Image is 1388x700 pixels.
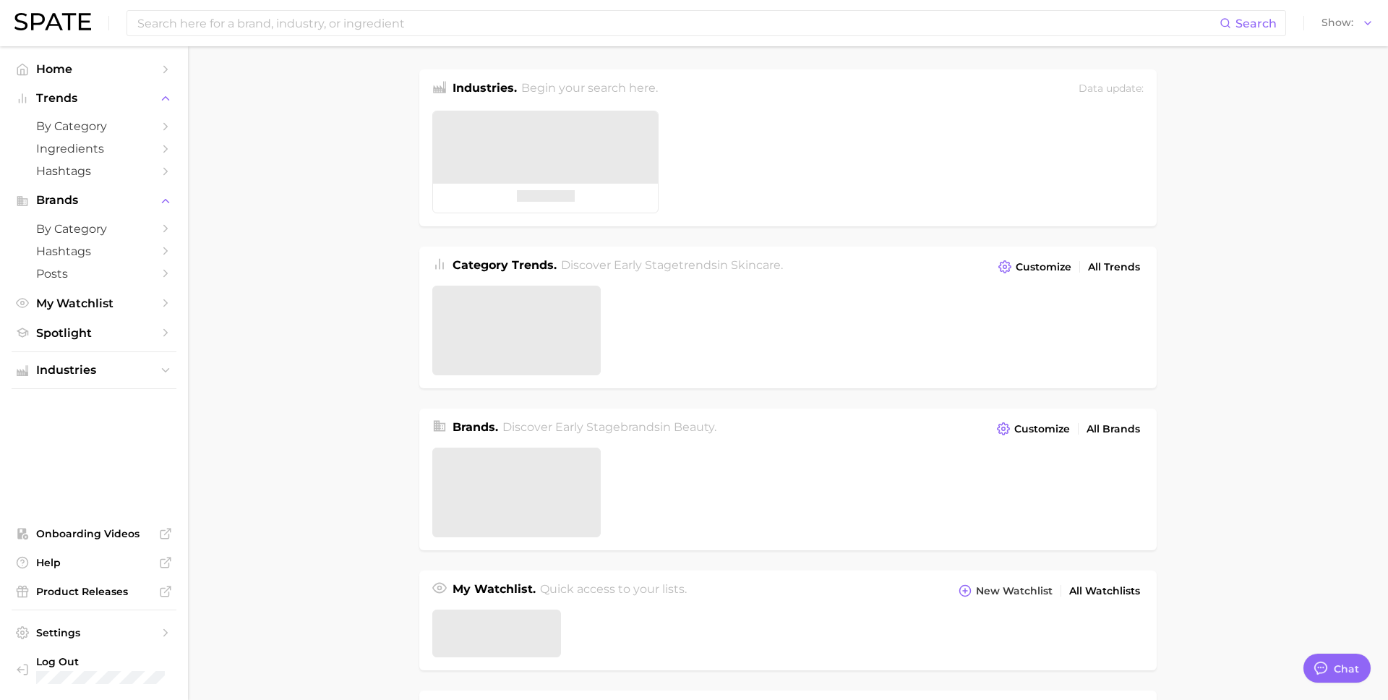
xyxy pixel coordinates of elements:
span: All Brands [1087,423,1140,435]
span: Help [36,556,152,569]
h2: Begin your search here. [521,80,658,99]
a: by Category [12,218,176,240]
span: Hashtags [36,244,152,258]
span: Show [1321,19,1353,27]
span: Onboarding Videos [36,527,152,540]
span: Discover Early Stage trends in . [561,258,783,272]
a: Ingredients [12,137,176,160]
button: Show [1318,14,1377,33]
span: Ingredients [36,142,152,155]
span: Customize [1016,261,1071,273]
a: Log out. Currently logged in with e-mail ameera.masud@digitas.com. [12,651,176,688]
button: Trends [12,87,176,109]
a: My Watchlist [12,292,176,315]
h1: My Watchlist. [453,581,536,601]
button: Customize [993,419,1074,439]
h2: Quick access to your lists. [540,581,687,601]
div: Data update: [1079,80,1144,99]
span: Spotlight [36,326,152,340]
span: by Category [36,222,152,236]
span: Posts [36,267,152,281]
a: Hashtags [12,240,176,262]
span: Category Trends . [453,258,557,272]
span: beauty [674,420,714,434]
h1: Industries. [453,80,517,99]
span: Industries [36,364,152,377]
img: SPATE [14,13,91,30]
span: New Watchlist [976,585,1053,597]
a: Help [12,552,176,573]
span: My Watchlist [36,296,152,310]
span: Home [36,62,152,76]
button: Customize [995,257,1075,277]
a: Home [12,58,176,80]
span: All Trends [1088,261,1140,273]
a: Spotlight [12,322,176,344]
a: All Watchlists [1066,581,1144,601]
span: Search [1235,17,1277,30]
a: All Trends [1084,257,1144,277]
button: Brands [12,189,176,211]
span: Discover Early Stage brands in . [502,420,716,434]
span: Settings [36,626,152,639]
span: Customize [1014,423,1070,435]
a: Posts [12,262,176,285]
button: Industries [12,359,176,381]
span: All Watchlists [1069,585,1140,597]
a: Hashtags [12,160,176,182]
a: Product Releases [12,581,176,602]
a: Settings [12,622,176,644]
span: Hashtags [36,164,152,178]
a: All Brands [1083,419,1144,439]
span: Brands . [453,420,498,434]
span: skincare [731,258,781,272]
a: by Category [12,115,176,137]
span: Brands [36,194,152,207]
span: by Category [36,119,152,133]
a: Onboarding Videos [12,523,176,545]
span: Product Releases [36,585,152,598]
span: Log Out [36,655,181,668]
span: Trends [36,92,152,105]
button: New Watchlist [955,581,1056,601]
input: Search here for a brand, industry, or ingredient [136,11,1220,35]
